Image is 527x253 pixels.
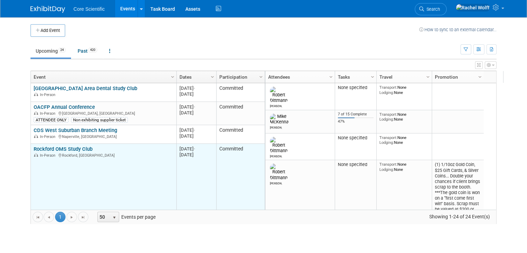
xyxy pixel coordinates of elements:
img: In-Person Event [34,93,38,96]
div: Robert Dittmann [270,181,282,185]
span: Lodging: [379,90,394,95]
span: 1 [55,212,65,222]
img: In-Person Event [34,134,38,138]
div: None None [379,135,429,145]
div: [DATE] [179,146,213,152]
span: Core Scientific [73,6,105,12]
span: Go to the next page [69,215,74,220]
span: - [194,86,195,91]
a: Column Settings [476,71,484,81]
td: Committed [216,83,265,102]
div: None specified [338,85,374,90]
span: Column Settings [425,74,431,80]
span: Column Settings [170,74,175,80]
div: None None [379,85,429,95]
span: Showing 1-24 of 24 Event(s) [423,212,496,221]
span: Column Settings [258,74,264,80]
div: 7 of 15 Complete [338,112,374,117]
span: 420 [88,47,97,53]
div: None None [379,112,429,122]
a: Attendees [268,71,330,83]
a: Event [34,71,172,83]
div: [GEOGRAPHIC_DATA], [GEOGRAPHIC_DATA] [34,110,173,116]
div: Non exhibiting supplier ticket [71,117,128,123]
img: ExhibitDay [30,6,65,13]
div: Rockford, [GEOGRAPHIC_DATA] [34,152,173,158]
span: 24 [58,47,66,53]
div: [DATE] [179,104,213,110]
div: [DATE] [179,85,213,91]
div: [DATE] [179,152,213,158]
div: [DATE] [179,133,213,139]
a: Go to the next page [67,212,77,222]
span: Transport: [379,135,397,140]
span: 50 [98,212,109,222]
span: Lodging: [379,140,394,145]
span: select [112,215,117,220]
a: Column Settings [209,71,217,81]
div: ATTENDEE ONLY [34,117,69,123]
span: Search [424,7,440,12]
a: Tasks [338,71,372,83]
div: None None [379,162,429,172]
span: Transport: [379,162,397,167]
div: Robert Dittmann [270,154,282,158]
div: Robert Dittmann [270,103,282,108]
span: - [194,104,195,110]
a: Promotion [435,71,479,83]
span: In-Person [40,134,58,139]
span: Column Settings [328,74,334,80]
span: Transport: [379,112,397,117]
td: (1) 1/10oz Gold Coin, $25 Gift Cards, & Silver Coins... Double your chances if client brings scra... [432,160,484,248]
span: Go to the last page [80,215,86,220]
a: OACFP Annual Conference [34,104,95,110]
span: Events per page [89,212,163,222]
div: 47% [338,119,374,124]
button: Add Event [30,24,65,37]
span: In-Person [40,153,58,158]
td: Committed [216,144,265,232]
img: Rachel Wolff [456,4,490,11]
img: In-Person Event [34,111,38,115]
img: Mike McKenna [270,114,289,125]
a: How to sync to an external calendar... [419,27,497,32]
span: Column Settings [370,74,375,80]
a: Travel [379,71,427,83]
a: Search [415,3,447,15]
span: In-Person [40,93,58,97]
a: Go to the first page [33,212,43,222]
img: Robert Dittmann [270,164,288,180]
span: In-Person [40,111,58,116]
img: Robert Dittmann [270,87,288,103]
a: Dates [179,71,212,83]
div: [DATE] [179,110,213,116]
a: Past420 [72,44,103,58]
span: Go to the previous page [46,215,52,220]
a: Column Settings [257,71,265,81]
div: [DATE] [179,127,213,133]
span: Column Settings [210,74,215,80]
a: Rockford OMS Study Club [34,146,93,152]
div: Naperville, [GEOGRAPHIC_DATA] [34,133,173,139]
img: In-Person Event [34,153,38,157]
span: Transport: [379,85,397,90]
span: - [194,128,195,133]
span: - [194,146,195,151]
a: Column Settings [369,71,377,81]
a: CDS West Suburban Branch Meeting [34,127,117,133]
span: Go to the first page [35,215,41,220]
td: Committed [216,125,265,144]
a: Go to the last page [78,212,88,222]
div: Mike McKenna [270,125,282,129]
div: [DATE] [179,91,213,97]
a: Column Settings [169,71,177,81]
span: Lodging: [379,167,394,172]
a: Column Settings [424,71,432,81]
a: Go to the previous page [44,212,54,222]
a: Upcoming24 [30,44,71,58]
a: Participation [219,71,260,83]
a: [GEOGRAPHIC_DATA] Area Dental Study Club [34,85,137,91]
a: Column Settings [327,71,335,81]
div: None specified [338,135,374,141]
td: Committed [216,102,265,125]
